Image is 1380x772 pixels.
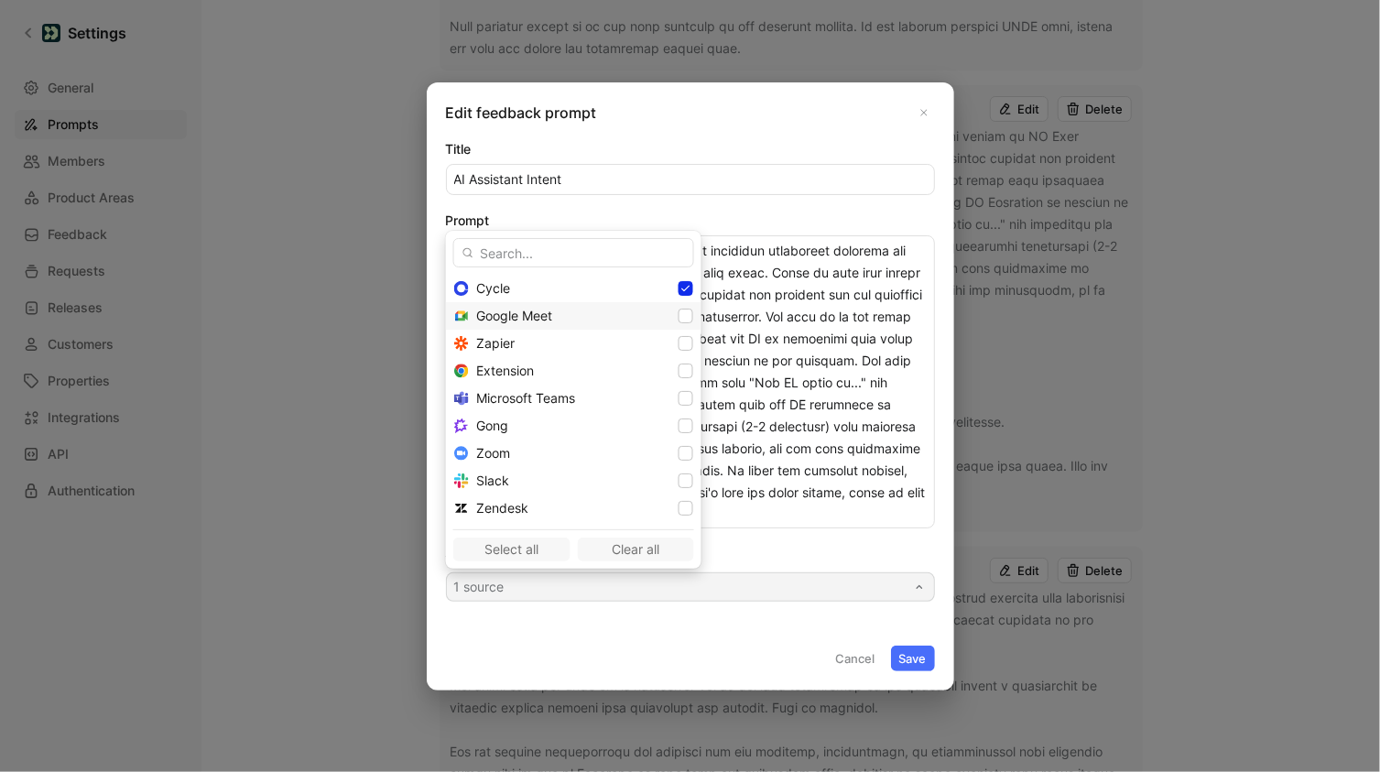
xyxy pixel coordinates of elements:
span: Zapier [476,335,515,351]
input: Search... [453,238,694,267]
span: Google Meet [476,308,552,323]
button: Clear all [577,538,694,561]
span: Gong [476,418,508,433]
button: Select all [453,538,570,561]
span: Clear all [585,538,686,560]
span: Extension [476,363,534,378]
span: Zendesk [476,500,528,516]
span: Microsoft Teams [476,390,575,406]
span: Slack [476,473,509,488]
span: Select all [462,538,562,560]
span: Zoom [476,445,510,461]
span: Cycle [476,280,510,296]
